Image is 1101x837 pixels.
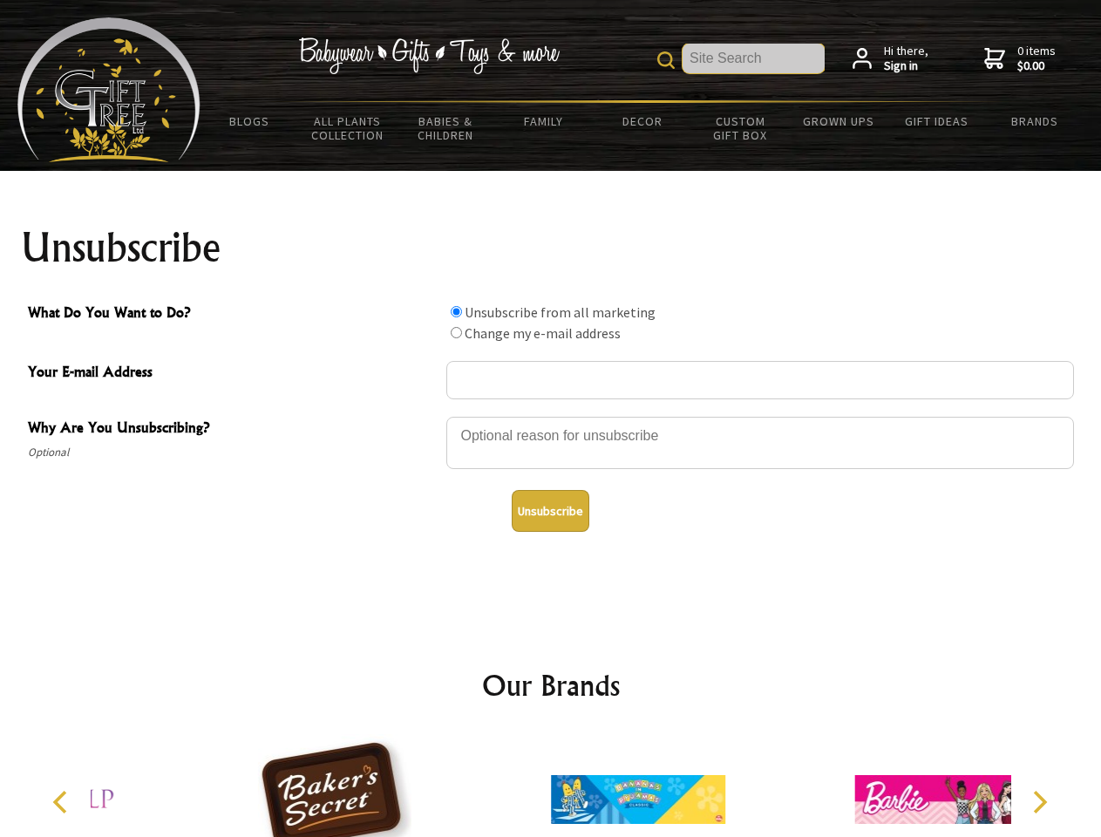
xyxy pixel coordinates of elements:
a: Babies & Children [397,103,495,153]
input: What Do You Want to Do? [451,306,462,317]
a: Gift Ideas [887,103,986,139]
img: Babywear - Gifts - Toys & more [298,37,560,74]
strong: Sign in [884,58,928,74]
a: Decor [593,103,691,139]
span: Hi there, [884,44,928,74]
input: Site Search [683,44,825,73]
span: Your E-mail Address [28,361,438,386]
label: Unsubscribe from all marketing [465,303,656,321]
button: Previous [44,783,82,821]
a: BLOGS [200,103,299,139]
a: Hi there,Sign in [853,44,928,74]
textarea: Why Are You Unsubscribing? [446,417,1074,469]
a: 0 items$0.00 [984,44,1056,74]
a: Grown Ups [789,103,887,139]
span: 0 items [1017,43,1056,74]
a: Brands [986,103,1084,139]
span: What Do You Want to Do? [28,302,438,327]
a: Custom Gift Box [691,103,790,153]
button: Next [1020,783,1058,821]
strong: $0.00 [1017,58,1056,74]
button: Unsubscribe [512,490,589,532]
a: Family [495,103,594,139]
input: What Do You Want to Do? [451,327,462,338]
h2: Our Brands [35,664,1067,706]
img: product search [657,51,675,69]
a: All Plants Collection [299,103,398,153]
label: Change my e-mail address [465,324,621,342]
h1: Unsubscribe [21,227,1081,269]
span: Optional [28,442,438,463]
span: Why Are You Unsubscribing? [28,417,438,442]
input: Your E-mail Address [446,361,1074,399]
img: Babyware - Gifts - Toys and more... [17,17,200,162]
